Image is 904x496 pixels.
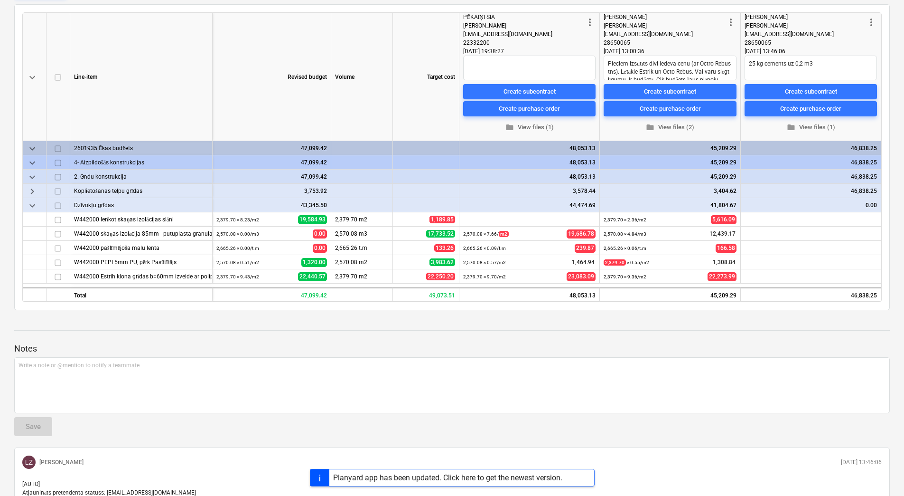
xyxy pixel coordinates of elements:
span: keyboard_arrow_right [27,186,38,197]
div: [PERSON_NAME] [745,21,866,30]
div: 48,053.13 [463,170,596,184]
div: 3,578.44 [463,184,596,198]
button: Create subcontract [604,84,736,99]
div: 44,474.69 [463,198,596,212]
div: 47,099.42 [216,155,327,170]
div: 2,665.26 t.m [331,241,393,255]
div: [DATE] 19:38:27 [463,47,596,56]
span: 1,189.85 [429,216,455,223]
button: View files (2) [604,120,736,135]
div: W442000 Estrih klona grīdas b=60mm izveide ar polipropilena šķiedru (180g/0,2m3) [74,269,208,283]
div: 49,073.51 [393,287,459,302]
span: folder [787,124,795,132]
div: 2,379.70 m2 [331,269,393,284]
p: [PERSON_NAME] [39,458,84,467]
div: W442000 skaņas izolācija 85mm - putuplasta granulas ar saistvielu (mašīnas recepte: putuplasta gr... [74,227,208,240]
div: 45,209.29 [604,141,736,155]
span: 19,584.93 [298,215,327,224]
div: Volume [331,13,393,141]
span: 1,308.84 [712,258,736,267]
div: 46,838.25 [745,170,877,184]
span: 239.87 [575,244,596,253]
div: Target cost [393,13,459,141]
span: [EMAIL_ADDRESS][DOMAIN_NAME] [604,31,693,38]
div: 46,838.25 [745,141,877,155]
div: Line-item [70,13,213,141]
div: W442000 pašlīmējoša malu lenta [74,241,208,255]
span: keyboard_arrow_down [27,172,38,183]
span: View files (1) [748,122,873,133]
div: 45,209.29 [604,170,736,184]
span: 1,320.00 [301,258,327,267]
p: Notes [14,343,890,354]
div: 46,838.25 [741,287,881,302]
small: 2,379.70 × 9.43 / m2 [216,274,259,279]
span: 1,464.94 [571,258,596,267]
small: 2,570.08 × 0.51 / m2 [216,260,259,265]
div: 48,053.13 [463,141,596,155]
div: W442000 Ierīkot skaņas izolācijas slāni [74,212,208,226]
button: Create subcontract [745,84,877,99]
button: View files (1) [463,120,596,135]
small: 2,379.70 × 2.36 / m2 [604,217,646,222]
div: Total [70,287,213,302]
span: folder [505,124,514,132]
span: 5,616.09 [711,215,736,224]
div: [PERSON_NAME] [604,21,725,30]
div: 3,404.62 [604,184,736,198]
div: 45,209.29 [604,155,736,170]
span: 22,440.57 [298,272,327,281]
small: 2,570.08 × 0.00 / m3 [216,231,259,237]
iframe: Chat Widget [857,450,904,496]
div: 46,838.25 [745,184,877,198]
div: 28650065 [745,38,866,47]
div: Create subcontract [503,86,556,97]
small: 2,379.70 × 8.23 / m2 [216,217,259,222]
div: 4- Aizpildošās konstrukcijas [74,155,208,169]
div: Dzīvokļu grīdas [74,198,208,212]
span: 19,686.78 [567,229,596,238]
span: more_vert [725,17,736,28]
div: 2,570.08 m2 [331,255,393,269]
div: 2. Grīdu konstrukcija [74,170,208,183]
div: 3,753.92 [216,184,327,198]
div: [PERSON_NAME] [745,13,866,21]
div: [PERSON_NAME] [463,21,584,30]
div: 2,570.08 m3 [331,227,393,241]
small: 2,570.08 × 4.84 / m3 [604,231,646,237]
div: PĒKAIŅI SIA [463,13,584,21]
button: Create purchase order [745,101,877,116]
div: Create subcontract [644,86,696,97]
span: 2,379.70 [604,259,626,266]
textarea: Pieciem izsūtīts divi iedeva cenu (ar Octro Rebus trīs). Lētākie Estrik un Octo Rebus. Vai varu s... [604,56,736,80]
span: View files (2) [607,122,733,133]
div: Revised budget [213,13,331,141]
span: View files (1) [467,122,592,133]
div: 28650065 [604,38,725,47]
div: 45,209.29 [600,287,741,302]
span: 17,733.52 [426,230,455,238]
span: more_vert [584,17,596,28]
div: W442000 PEPI 5mm PU, pērk Pasūtītājs [74,255,208,269]
span: keyboard_arrow_down [27,143,38,154]
span: m2 [499,231,509,237]
div: Create purchase order [780,104,841,114]
span: 0.00 [313,229,327,238]
div: Planyard app has been updated. Click here to get the newest version. [333,473,562,482]
span: LZ [25,458,33,466]
small: 2,665.26 × 0.06 / t.m [604,246,646,251]
div: 48,053.13 [463,155,596,170]
span: 12,439.17 [708,230,736,238]
small: 2,379.70 × 9.70 / m2 [463,274,506,279]
div: 46,838.25 [745,155,877,170]
span: 0.00 [313,244,327,253]
button: Create purchase order [463,101,596,116]
button: View files (1) [745,120,877,135]
button: Create purchase order [604,101,736,116]
small: × 0.55 / m2 [604,259,649,266]
textarea: 25 kg cements uz 0,2 m3 [745,56,877,80]
small: 2,665.26 × 0.09 / t.m [463,246,506,251]
span: [EMAIL_ADDRESS][DOMAIN_NAME] [463,31,552,38]
div: 22332200 [463,38,584,47]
